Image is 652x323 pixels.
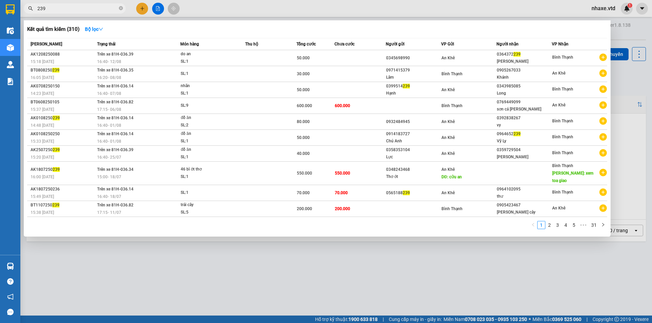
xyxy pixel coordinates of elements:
div: Lâm [386,74,441,81]
span: An Khê [441,87,455,92]
span: message [7,309,14,315]
img: solution-icon [7,78,14,85]
div: [PERSON_NAME] [497,154,551,161]
span: 16:40 - 25/07 [97,155,121,160]
span: Trạng thái [97,42,115,46]
div: SL: 1 [181,154,232,161]
div: Hạnh [386,90,441,97]
span: question-circle [7,278,14,285]
div: vy [497,122,551,129]
div: thư [497,193,551,200]
img: warehouse-icon [7,263,14,270]
div: AK0108250250 [31,130,95,138]
div: 0769449099 [497,99,551,106]
div: BT0608250105 [31,99,95,106]
input: Tìm tên, số ĐT hoặc mã đơn [37,5,117,12]
span: close-circle [119,6,123,10]
span: 239 [513,132,521,136]
span: 70.000 [335,190,348,195]
span: Bình Thạnh [552,55,573,60]
a: 1 [538,221,545,229]
span: Trên xe 81H-036.39 [97,52,133,57]
span: 239 [513,52,521,57]
span: Trên xe 81H-036.14 [97,187,133,191]
span: An Khê [552,71,565,76]
button: Bộ lọcdown [79,24,109,35]
li: 4 [562,221,570,229]
span: 15:37 [DATE] [31,107,54,112]
li: 5 [570,221,578,229]
span: close-circle [119,5,123,12]
li: Previous Page [529,221,537,229]
img: warehouse-icon [7,61,14,68]
span: 17:15 - 06/08 [97,107,121,112]
span: 15:38 [DATE] [31,210,54,215]
span: Trên xe 81H-036.34 [97,167,133,172]
span: Người nhận [496,42,519,46]
img: warehouse-icon [7,44,14,51]
h3: Kết quả tìm kiếm ( 310 ) [27,26,79,33]
div: trái cây [181,201,232,209]
span: 550.000 [335,171,350,176]
div: SL: 2 [181,122,232,129]
div: SL: 1 [181,58,232,65]
button: right [599,221,607,229]
span: An Khê [441,135,455,140]
li: 3 [554,221,562,229]
span: 15:00 - 18/07 [97,175,121,179]
div: AK2507250 [31,146,95,154]
span: Trên xe 81H-036.82 [97,100,133,104]
span: Món hàng [180,42,199,46]
div: 0364372 [497,51,551,58]
span: 16:40 - 07/08 [97,91,121,96]
span: Trên xe 81H-036.39 [97,147,133,152]
span: VP Nhận [552,42,568,46]
div: 0905267033 [497,67,551,74]
img: logo-vxr [6,4,15,15]
div: 0565188 [386,189,441,197]
span: 16:00 [DATE] [31,175,54,179]
span: plus-circle [599,101,607,109]
span: 239 [53,167,60,172]
span: 80.000 [297,119,310,124]
span: Bình Thạnh [441,103,463,108]
div: đồ ăn [181,130,232,138]
div: 0964652 [497,130,551,138]
span: Bình Thạnh [552,119,573,123]
span: An Khê [441,119,455,124]
div: AK1807250 [31,166,95,173]
div: đồ ăn [181,146,232,154]
span: Người gửi [386,42,404,46]
span: search [28,6,33,11]
div: SL: 1 [181,189,232,197]
span: 550.000 [297,171,312,176]
div: Vỹ Ly [497,138,551,145]
div: 0399514 [386,83,441,90]
span: An Khê [552,103,565,107]
span: 200.000 [335,206,350,211]
span: Trên xe 81H-036.14 [97,84,133,88]
div: SL: 1 [181,70,232,78]
div: 0971415379 [386,67,441,74]
span: down [98,27,103,32]
span: 70.000 [297,190,310,195]
span: 50.000 [297,56,310,60]
div: 0392838267 [497,115,551,122]
span: notification [7,294,14,300]
span: 239 [53,147,60,152]
div: BT0808250 [31,67,95,74]
span: 16:20 - 08/08 [97,75,121,80]
div: do an [181,51,232,58]
span: 239 [403,190,410,195]
span: Bình Thạnh [552,135,573,139]
div: [PERSON_NAME] [497,58,551,65]
span: ••• [578,221,589,229]
div: 0905423467 [497,202,551,209]
span: [PERSON_NAME]: xem toa giao [552,171,593,183]
span: Bình Thạnh [552,163,573,168]
div: BT1107250 [31,202,95,209]
span: 15:49 [DATE] [31,194,54,199]
span: Trên xe 81H-036.14 [97,116,133,120]
div: AK0708250150 [31,83,95,90]
span: right [601,223,605,227]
